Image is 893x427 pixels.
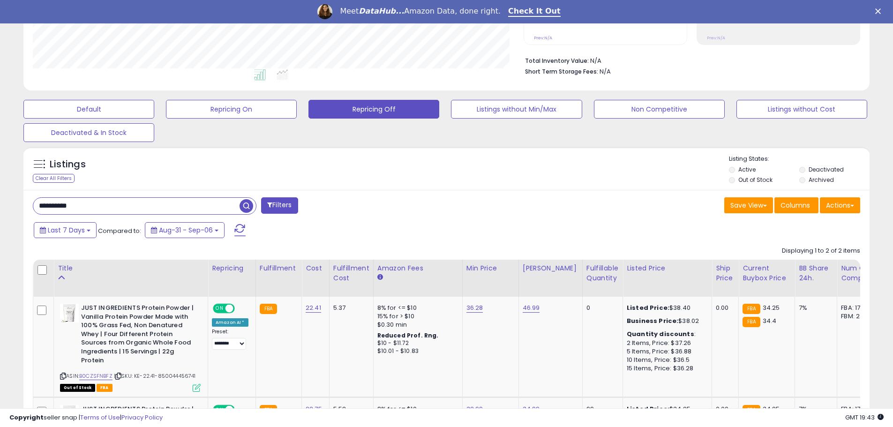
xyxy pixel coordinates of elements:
[627,330,694,338] b: Quantity discounts
[81,304,195,367] b: JUST INGREDIENTS Protein Powder | Vanilla Protein Powder Made with 100% Grass Fed, Non Denatured ...
[212,329,248,350] div: Preset:
[377,339,455,347] div: $10 - $11.72
[80,413,120,422] a: Terms of Use
[586,263,619,283] div: Fulfillable Quantity
[716,304,731,312] div: 0.00
[466,263,515,273] div: Min Price
[466,303,483,313] a: 36.28
[627,316,678,325] b: Business Price:
[841,263,875,283] div: Num of Comp.
[317,4,332,19] img: Profile image for Georgie
[627,364,705,373] div: 15 Items, Price: $36.28
[260,263,298,273] div: Fulfillment
[212,263,252,273] div: Repricing
[214,305,225,313] span: ON
[763,316,777,325] span: 34.4
[333,263,369,283] div: Fulfillment Cost
[9,413,44,422] strong: Copyright
[308,100,439,119] button: Repricing Off
[79,372,113,380] a: B0CZSFNBFZ
[809,165,844,173] label: Deactivated
[377,304,455,312] div: 8% for <= $10
[306,303,321,313] a: 22.41
[743,263,791,283] div: Current Buybox Price
[60,304,201,391] div: ASIN:
[23,100,154,119] button: Default
[738,176,773,184] label: Out of Stock
[166,100,297,119] button: Repricing On
[743,304,760,314] small: FBA
[60,304,79,322] img: 41xIEw+ogTL._SL40_.jpg
[780,201,810,210] span: Columns
[60,384,95,392] span: All listings that are currently out of stock and unavailable for purchase on Amazon
[627,263,708,273] div: Listed Price
[627,356,705,364] div: 10 Items, Price: $36.5
[875,8,885,14] div: Close
[377,263,458,273] div: Amazon Fees
[729,155,870,164] p: Listing States:
[98,226,141,235] span: Compared to:
[145,222,225,238] button: Aug-31 - Sep-06
[48,225,85,235] span: Last 7 Days
[359,7,404,15] i: DataHub...
[841,304,872,312] div: FBA: 17
[799,304,830,312] div: 7%
[724,197,773,213] button: Save View
[716,263,735,283] div: Ship Price
[845,413,884,422] span: 2025-09-14 19:43 GMT
[34,222,97,238] button: Last 7 Days
[774,197,818,213] button: Columns
[627,317,705,325] div: $38.02
[377,331,439,339] b: Reduced Prof. Rng.
[377,273,383,282] small: Amazon Fees.
[809,176,834,184] label: Archived
[121,413,163,422] a: Privacy Policy
[23,123,154,142] button: Deactivated & In Stock
[33,174,75,183] div: Clear All Filters
[627,303,669,312] b: Listed Price:
[233,305,248,313] span: OFF
[58,263,204,273] div: Title
[627,330,705,338] div: :
[820,197,860,213] button: Actions
[523,303,540,313] a: 46.99
[261,197,298,214] button: Filters
[594,100,725,119] button: Non Competitive
[212,318,248,327] div: Amazon AI *
[586,304,615,312] div: 0
[377,312,455,321] div: 15% for > $10
[743,317,760,327] small: FBA
[50,158,86,171] h5: Listings
[333,304,366,312] div: 5.37
[738,165,756,173] label: Active
[508,7,561,17] a: Check It Out
[627,339,705,347] div: 2 Items, Price: $37.26
[736,100,867,119] button: Listings without Cost
[782,247,860,255] div: Displaying 1 to 2 of 2 items
[97,384,113,392] span: FBA
[627,347,705,356] div: 5 Items, Price: $36.88
[523,263,578,273] div: [PERSON_NAME]
[627,304,705,312] div: $38.40
[377,321,455,329] div: $0.30 min
[9,413,163,422] div: seller snap | |
[260,304,277,314] small: FBA
[377,347,455,355] div: $10.01 - $10.83
[799,263,833,283] div: BB Share 24h.
[306,263,325,273] div: Cost
[451,100,582,119] button: Listings without Min/Max
[114,372,196,380] span: | SKU: KE-22.41-850044456741
[340,7,501,16] div: Meet Amazon Data, done right.
[159,225,213,235] span: Aug-31 - Sep-06
[841,312,872,321] div: FBM: 2
[763,303,780,312] span: 34.25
